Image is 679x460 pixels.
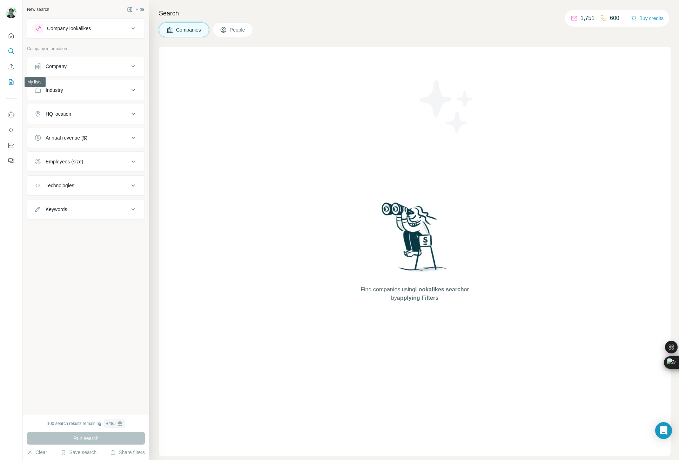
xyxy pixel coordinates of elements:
[27,201,144,218] button: Keywords
[27,46,145,52] p: Company information
[61,449,96,456] button: Save search
[122,4,149,15] button: Hide
[378,201,451,279] img: Surfe Illustration - Woman searching with binoculars
[6,60,17,73] button: Enrich CSV
[6,155,17,167] button: Feedback
[46,63,67,70] div: Company
[27,20,144,37] button: Company lookalikes
[6,45,17,57] button: Search
[631,13,664,23] button: Buy credits
[6,124,17,136] button: Use Surfe API
[46,158,83,165] div: Employees (size)
[46,87,63,94] div: Industry
[46,110,71,117] div: HQ location
[6,108,17,121] button: Use Surfe on LinkedIn
[6,139,17,152] button: Dashboard
[655,422,672,439] div: Open Intercom Messenger
[415,75,478,138] img: Surfe Illustration - Stars
[110,449,145,456] button: Share filters
[27,129,144,146] button: Annual revenue ($)
[27,449,47,456] button: Clear
[6,76,17,88] button: My lists
[397,295,438,301] span: applying Filters
[27,58,144,75] button: Company
[358,285,471,302] span: Find companies using or by
[106,420,116,427] div: + 485
[415,286,464,292] span: Lookalikes search
[580,14,594,22] p: 1,751
[230,26,246,33] span: People
[47,419,125,428] div: 100 search results remaining
[46,134,87,141] div: Annual revenue ($)
[27,106,144,122] button: HQ location
[27,153,144,170] button: Employees (size)
[610,14,619,22] p: 600
[176,26,202,33] span: Companies
[46,182,74,189] div: Technologies
[27,177,144,194] button: Technologies
[6,7,17,18] img: Avatar
[6,29,17,42] button: Quick start
[159,8,671,18] h4: Search
[27,82,144,99] button: Industry
[47,25,91,32] div: Company lookalikes
[46,206,67,213] div: Keywords
[27,6,49,13] div: New search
